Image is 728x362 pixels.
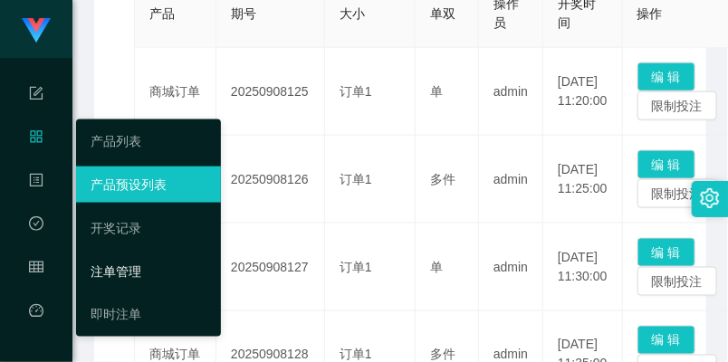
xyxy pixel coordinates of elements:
[430,172,455,186] span: 多件
[543,224,623,311] td: [DATE] 11:30:00
[340,260,372,274] span: 订单1
[700,188,720,208] i: 图标: setting
[543,136,623,224] td: [DATE] 11:25:00
[91,210,206,246] a: 开奖记录
[22,18,51,43] img: logo.9652507e.png
[29,174,43,335] span: 内容中心
[340,348,372,362] span: 订单1
[91,123,206,159] a: 产品列表
[637,267,717,296] button: 限制投注
[479,224,543,311] td: admin
[29,87,43,248] span: 系统配置
[216,224,325,311] td: 20250908127
[479,48,543,136] td: admin
[637,326,695,355] button: 编 辑
[135,48,216,136] td: 商城订单
[637,62,695,91] button: 编 辑
[29,252,43,288] i: 图标: table
[430,260,443,274] span: 单
[29,78,43,114] i: 图标: form
[637,150,695,179] button: 编 辑
[29,208,43,244] i: 图标: check-circle-o
[543,48,623,136] td: [DATE] 11:20:00
[430,348,455,362] span: 多件
[430,84,443,99] span: 单
[637,179,717,208] button: 限制投注
[216,136,325,224] td: 20250908126
[149,6,175,21] span: 产品
[479,136,543,224] td: admin
[340,84,372,99] span: 订单1
[340,172,372,186] span: 订单1
[637,238,695,267] button: 编 辑
[216,48,325,136] td: 20250908125
[29,165,43,201] i: 图标: profile
[91,253,206,290] a: 注单管理
[231,6,256,21] span: 期号
[91,167,206,203] a: 产品预设列表
[637,6,663,21] span: 操作
[340,6,365,21] span: 大小
[637,91,717,120] button: 限制投注
[29,121,43,157] i: 图标: appstore-o
[430,6,455,21] span: 单双
[91,297,206,333] a: 即时注单
[29,130,43,291] span: 产品管理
